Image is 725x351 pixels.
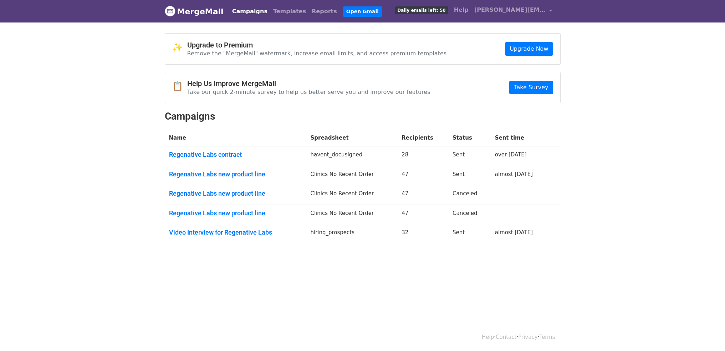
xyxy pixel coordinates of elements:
a: Regenative Labs contract [169,151,302,159]
th: Status [448,130,491,146]
span: Daily emails left: 50 [395,6,448,14]
a: [PERSON_NAME][EMAIL_ADDRESS][DOMAIN_NAME] [471,3,555,20]
a: Help [451,3,471,17]
td: Sent [448,146,491,166]
a: almost [DATE] [495,171,533,177]
td: Clinics No Recent Order [306,166,397,185]
a: Regenative Labs new product line [169,170,302,178]
td: hiring_prospects [306,224,397,244]
a: Open Gmail [343,6,382,17]
h4: Help Us Improve MergeMail [187,79,430,88]
a: MergeMail [165,4,224,19]
th: Sent time [491,130,550,146]
a: Reports [309,4,340,19]
span: ✨ [172,42,187,53]
td: Canceled [448,185,491,205]
a: Contact [496,334,516,340]
a: Regenative Labs new product line [169,209,302,217]
h4: Upgrade to Premium [187,41,447,49]
td: 28 [397,146,448,166]
th: Spreadsheet [306,130,397,146]
p: Take our quick 2-minute survey to help us better serve you and improve our features [187,88,430,96]
td: Sent [448,166,491,185]
td: havent_docusigned [306,146,397,166]
img: MergeMail logo [165,6,175,16]
a: over [DATE] [495,151,527,158]
h2: Campaigns [165,110,561,122]
td: 47 [397,166,448,185]
p: Remove the "MergeMail" watermark, increase email limits, and access premium templates [187,50,447,57]
a: Video Interview for Regenative Labs [169,229,302,236]
td: 47 [397,205,448,224]
td: 32 [397,224,448,244]
a: Take Survey [509,81,553,94]
th: Recipients [397,130,448,146]
a: Terms [539,334,555,340]
a: Regenative Labs new product line [169,190,302,197]
td: Canceled [448,205,491,224]
a: Daily emails left: 50 [392,3,451,17]
a: Help [482,334,494,340]
a: almost [DATE] [495,229,533,236]
td: Clinics No Recent Order [306,205,397,224]
span: [PERSON_NAME][EMAIL_ADDRESS][DOMAIN_NAME] [474,6,546,14]
a: Upgrade Now [505,42,553,56]
a: Campaigns [229,4,270,19]
td: Sent [448,224,491,244]
a: Templates [270,4,309,19]
span: 📋 [172,81,187,91]
td: 47 [397,185,448,205]
td: Clinics No Recent Order [306,185,397,205]
th: Name [165,130,306,146]
a: Privacy [518,334,537,340]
